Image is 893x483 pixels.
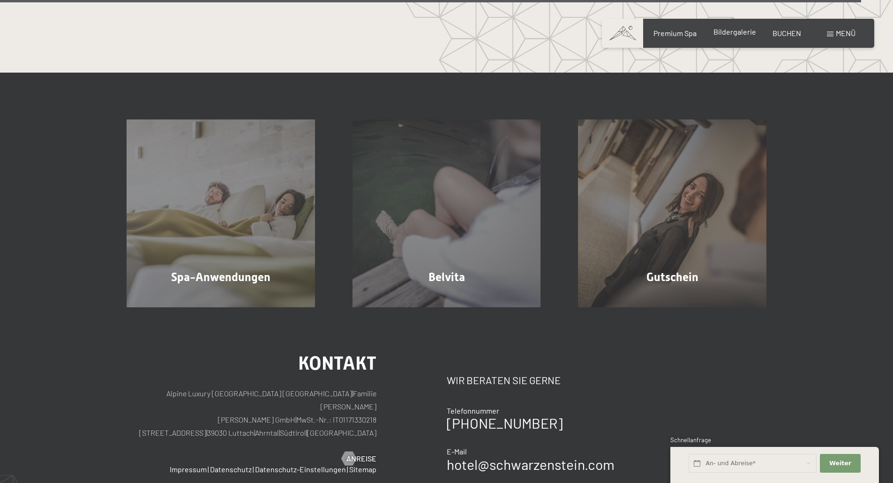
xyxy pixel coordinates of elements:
a: Bildergalerie [713,27,756,36]
a: Premium Spa [653,29,697,37]
a: hotel@schwarzenstein.com [447,456,615,473]
span: Wir beraten Sie gerne [447,374,561,386]
a: Impressum [170,465,207,474]
a: Sitemap [349,465,376,474]
button: Weiter [820,454,860,473]
a: [PHONE_NUMBER] [447,415,563,431]
span: | [295,415,296,424]
span: Kontakt [298,352,376,374]
a: Datenschutz [210,465,252,474]
span: Weiter [829,459,851,468]
span: | [253,465,254,474]
p: Alpine Luxury [GEOGRAPHIC_DATA] [GEOGRAPHIC_DATA] Familie [PERSON_NAME] [PERSON_NAME] GmbH MwSt.-... [127,387,376,439]
span: | [306,428,307,437]
span: | [254,428,255,437]
a: Ein Wellness-Urlaub in Südtirol – 7.700 m² Spa, 10 Saunen Belvita [334,119,560,308]
a: Datenschutz-Einstellungen [255,465,346,474]
span: | [208,465,209,474]
span: Gutschein [646,270,698,284]
span: Anreise [346,453,376,464]
span: E-Mail [447,447,467,456]
a: Ein Wellness-Urlaub in Südtirol – 7.700 m² Spa, 10 Saunen Gutschein [559,119,785,308]
a: Anreise [342,453,376,464]
a: Ein Wellness-Urlaub in Südtirol – 7.700 m² Spa, 10 Saunen Spa-Anwendungen [108,119,334,308]
span: Telefonnummer [447,406,499,415]
span: | [352,389,353,398]
span: Schnellanfrage [670,436,711,444]
span: | [279,428,280,437]
span: Menü [836,29,855,37]
span: Spa-Anwendungen [171,270,270,284]
span: | [206,428,207,437]
span: Belvita [428,270,465,284]
span: | [347,465,348,474]
a: BUCHEN [773,29,801,37]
